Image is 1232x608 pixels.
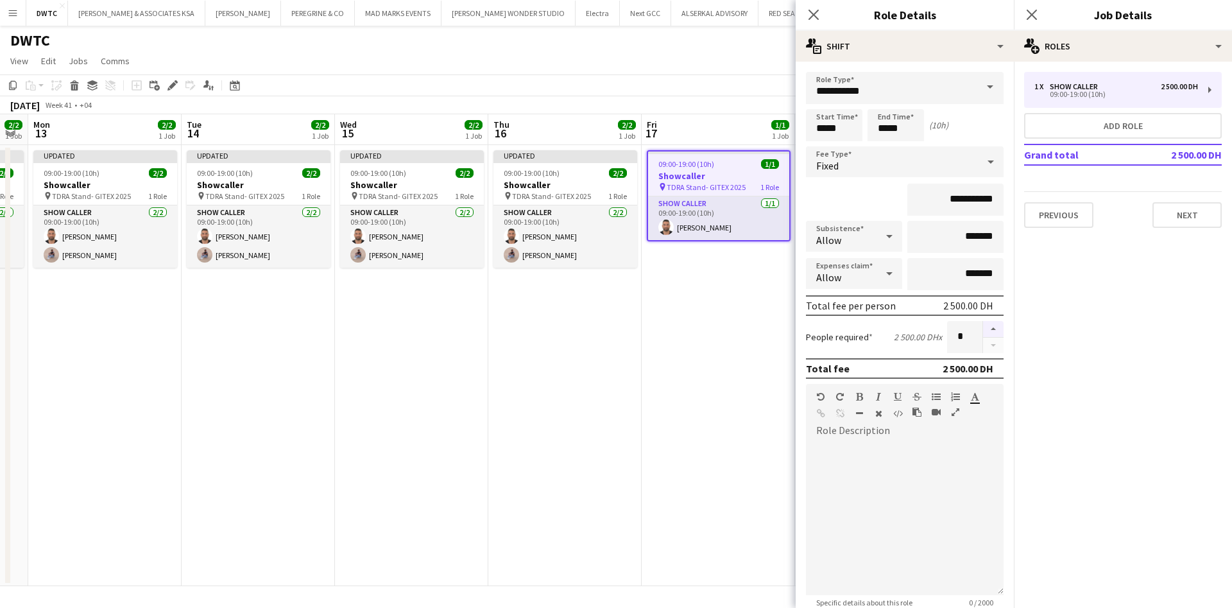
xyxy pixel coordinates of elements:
span: 17 [645,126,657,141]
span: 1/1 [761,159,779,169]
span: 2/2 [465,120,483,130]
button: Unordered List [932,392,941,402]
span: 09:00-19:00 (10h) [197,168,253,178]
div: 2 500.00 DH [1161,82,1198,91]
a: Jobs [64,53,93,69]
button: Next [1152,202,1222,228]
app-card-role: Show Caller2/209:00-19:00 (10h)[PERSON_NAME][PERSON_NAME] [33,205,177,268]
span: 2/2 [149,168,167,178]
h3: Showcaller [340,179,484,191]
app-card-role: Show Caller2/209:00-19:00 (10h)[PERSON_NAME][PERSON_NAME] [187,205,330,268]
h3: Job Details [1014,6,1232,23]
span: Thu [493,119,509,130]
span: Week 41 [42,100,74,110]
button: Insert video [932,407,941,417]
app-job-card: 09:00-19:00 (10h)1/1Showcaller TDRA Stand- GITEX 20251 RoleShow Caller1/109:00-19:00 (10h)[PERSON... [647,150,791,241]
h3: Showcaller [648,170,789,182]
span: TDRA Stand- GITEX 2025 [205,191,284,201]
button: Clear Formatting [874,408,883,419]
div: Updated [187,150,330,161]
div: 1 Job [619,131,635,141]
span: 1 Role [148,191,167,201]
div: +04 [80,100,92,110]
div: Updated [340,150,484,161]
span: Jobs [69,55,88,67]
button: DWTC [26,1,68,26]
div: [DATE] [10,99,40,112]
span: 0 / 2000 [959,598,1004,607]
button: [PERSON_NAME] & ASSOCIATES KSA [68,1,205,26]
span: Edit [41,55,56,67]
h3: Showcaller [187,179,330,191]
h1: DWTC [10,31,50,50]
a: View [5,53,33,69]
button: Paste as plain text [912,407,921,417]
label: People required [806,331,873,343]
button: Redo [835,392,844,402]
button: [PERSON_NAME] [205,1,281,26]
span: 09:00-19:00 (10h) [44,168,99,178]
span: 13 [31,126,50,141]
app-card-role: Show Caller2/209:00-19:00 (10h)[PERSON_NAME][PERSON_NAME] [493,205,637,268]
button: Horizontal Line [855,408,864,419]
span: Specific details about this role [806,598,923,607]
span: Wed [340,119,357,130]
div: 2 500.00 DH [943,299,993,312]
td: 2 500.00 DH [1141,144,1222,165]
span: View [10,55,28,67]
button: HTML Code [893,408,902,419]
h3: Role Details [796,6,1014,23]
td: Grand total [1024,144,1141,165]
a: Edit [36,53,61,69]
app-card-role: Show Caller2/209:00-19:00 (10h)[PERSON_NAME][PERSON_NAME] [340,205,484,268]
span: Comms [101,55,130,67]
span: Fri [647,119,657,130]
button: Italic [874,392,883,402]
span: 2/2 [456,168,474,178]
span: 1 Role [760,182,779,192]
button: Previous [1024,202,1093,228]
button: Ordered List [951,392,960,402]
div: Shift [796,31,1014,62]
button: ALSERKAL ADVISORY [671,1,758,26]
div: (10h) [929,119,948,131]
button: [PERSON_NAME] WONDER STUDIO [441,1,576,26]
button: Text Color [970,392,979,402]
span: TDRA Stand- GITEX 2025 [52,191,131,201]
span: 2/2 [311,120,329,130]
button: Strikethrough [912,392,921,402]
span: 09:00-19:00 (10h) [350,168,406,178]
a: Comms [96,53,135,69]
span: 2/2 [4,120,22,130]
span: 2/2 [302,168,320,178]
button: Underline [893,392,902,402]
div: Updated [493,150,637,161]
app-job-card: Updated09:00-19:00 (10h)2/2Showcaller TDRA Stand- GITEX 20251 RoleShow Caller2/209:00-19:00 (10h)... [33,150,177,268]
app-job-card: Updated09:00-19:00 (10h)2/2Showcaller TDRA Stand- GITEX 20251 RoleShow Caller2/209:00-19:00 (10h)... [340,150,484,268]
span: 14 [185,126,201,141]
div: Total fee [806,362,850,375]
span: Tue [187,119,201,130]
button: Undo [816,392,825,402]
h3: Showcaller [493,179,637,191]
button: Next GCC [620,1,671,26]
app-job-card: Updated09:00-19:00 (10h)2/2Showcaller TDRA Stand- GITEX 20251 RoleShow Caller2/209:00-19:00 (10h)... [493,150,637,268]
div: 1 x [1034,82,1050,91]
span: Fixed [816,159,839,172]
span: TDRA Stand- GITEX 2025 [512,191,591,201]
div: 1 Job [772,131,789,141]
button: Fullscreen [951,407,960,417]
app-job-card: Updated09:00-19:00 (10h)2/2Showcaller TDRA Stand- GITEX 20251 RoleShow Caller2/209:00-19:00 (10h)... [187,150,330,268]
button: RED SEA FILM FOUNDATION [758,1,870,26]
span: Allow [816,271,841,284]
button: Add role [1024,113,1222,139]
span: 15 [338,126,357,141]
span: Allow [816,234,841,247]
div: 1 Job [465,131,482,141]
span: 09:00-19:00 (10h) [658,159,714,169]
div: 2 500.00 DH x [894,331,942,343]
